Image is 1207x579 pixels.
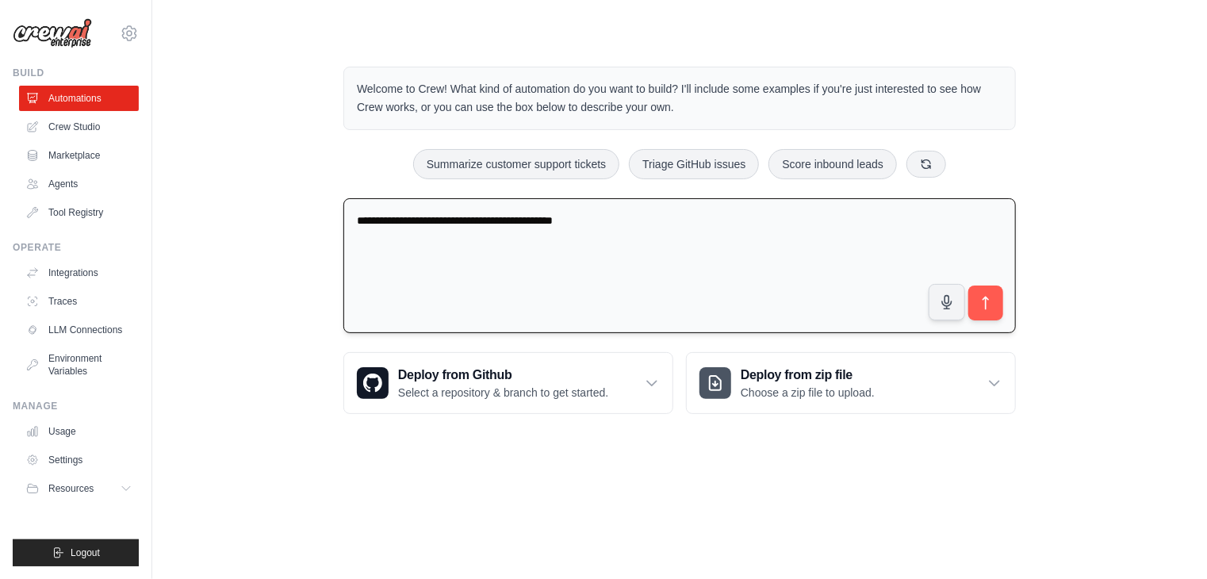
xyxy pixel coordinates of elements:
a: Environment Variables [19,346,139,384]
a: Agents [19,171,139,197]
div: Build [13,67,139,79]
a: Marketplace [19,143,139,168]
h3: Deploy from zip file [741,366,875,385]
div: Manage [13,400,139,412]
a: Crew Studio [19,114,139,140]
span: Resources [48,482,94,495]
a: Integrations [19,260,139,286]
a: LLM Connections [19,317,139,343]
a: Tool Registry [19,200,139,225]
button: Resources [19,476,139,501]
p: Welcome to Crew! What kind of automation do you want to build? I'll include some examples if you'... [357,80,1002,117]
h3: Deploy from Github [398,366,608,385]
img: Logo [13,18,92,48]
div: Operate [13,241,139,254]
p: Choose a zip file to upload. [741,385,875,401]
button: Triage GitHub issues [629,149,759,179]
button: Score inbound leads [768,149,897,179]
iframe: Chat Widget [1128,503,1207,579]
button: Summarize customer support tickets [413,149,619,179]
a: Usage [19,419,139,444]
p: Select a repository & branch to get started. [398,385,608,401]
span: Logout [71,546,100,559]
a: Automations [19,86,139,111]
button: Logout [13,539,139,566]
a: Traces [19,289,139,314]
a: Settings [19,447,139,473]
